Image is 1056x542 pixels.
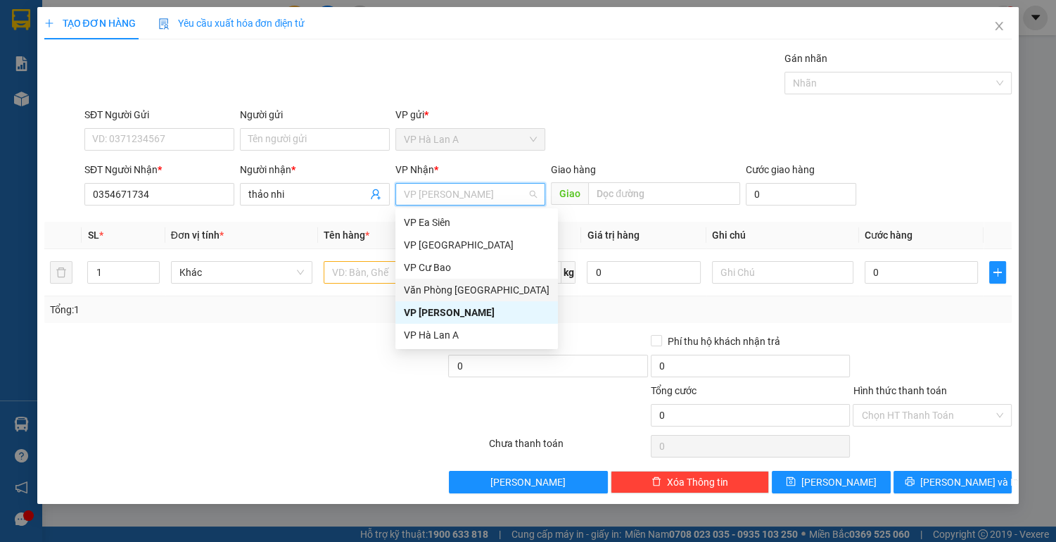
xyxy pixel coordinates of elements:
span: VP Nhận [395,164,434,175]
div: VP Ea Siên [404,215,549,230]
div: VP gửi [395,107,545,122]
span: Giá trị hàng [587,229,639,241]
div: VP Ea Siên [395,211,558,234]
div: Chưa thanh toán [488,436,649,460]
span: SL [87,229,98,241]
span: plus [44,18,54,28]
span: Giao [551,182,588,205]
div: VP Hà Lan A [395,324,558,346]
button: plus [989,261,1006,284]
div: VP [GEOGRAPHIC_DATA] [404,237,549,253]
div: Người gửi [240,107,390,122]
th: Ghi chú [706,222,859,249]
span: printer [905,477,915,488]
span: user-add [370,189,381,200]
span: Phí thu hộ khách nhận trả [662,334,786,349]
div: Người nhận [240,162,390,177]
img: icon [158,18,170,30]
span: TẠO ĐƠN HÀNG [44,18,136,29]
span: Đơn vị tính [171,229,224,241]
div: VP Châu Sơn [395,301,558,324]
input: VD: Bàn, Ghế [324,261,465,284]
button: printer[PERSON_NAME] và In [893,471,1012,493]
button: deleteXóa Thông tin [611,471,770,493]
div: VP Hà Lan A [404,327,549,343]
span: Cước hàng [865,229,912,241]
span: plus [990,267,1005,278]
div: Tổng: 1 [50,302,409,317]
input: Dọc đường [588,182,739,205]
span: [PERSON_NAME] [490,474,566,490]
div: VP Cư Bao [404,260,549,275]
label: Gán nhãn [784,53,827,64]
span: VP Hà Lan A [404,129,537,150]
input: Ghi Chú [712,261,853,284]
span: [PERSON_NAME] và In [920,474,1019,490]
div: SĐT Người Nhận [84,162,234,177]
div: Văn Phòng [GEOGRAPHIC_DATA] [404,282,549,298]
span: Xóa Thông tin [667,474,728,490]
span: Yêu cầu xuất hóa đơn điện tử [158,18,305,29]
div: SĐT Người Gửi [84,107,234,122]
input: Cước giao hàng [746,183,857,206]
label: Cước giao hàng [746,164,815,175]
div: VP Bình Hòa [395,234,558,256]
button: Close [979,7,1019,46]
span: Tổng cước [651,385,696,396]
span: delete [651,477,661,488]
span: VP Châu Sơn [404,184,537,205]
span: [PERSON_NAME] [801,474,877,490]
button: [PERSON_NAME] [449,471,608,493]
button: save[PERSON_NAME] [772,471,890,493]
input: 0 [587,261,701,284]
span: Giao hàng [551,164,596,175]
span: close [993,20,1005,32]
div: VP [PERSON_NAME] [404,305,549,320]
span: kg [561,261,575,284]
label: Hình thức thanh toán [853,385,946,396]
span: save [786,477,796,488]
div: VP Cư Bao [395,256,558,279]
button: delete [50,261,72,284]
span: Khác [179,262,304,283]
span: Tên hàng [324,229,369,241]
div: Văn Phòng Sài Gòn [395,279,558,301]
